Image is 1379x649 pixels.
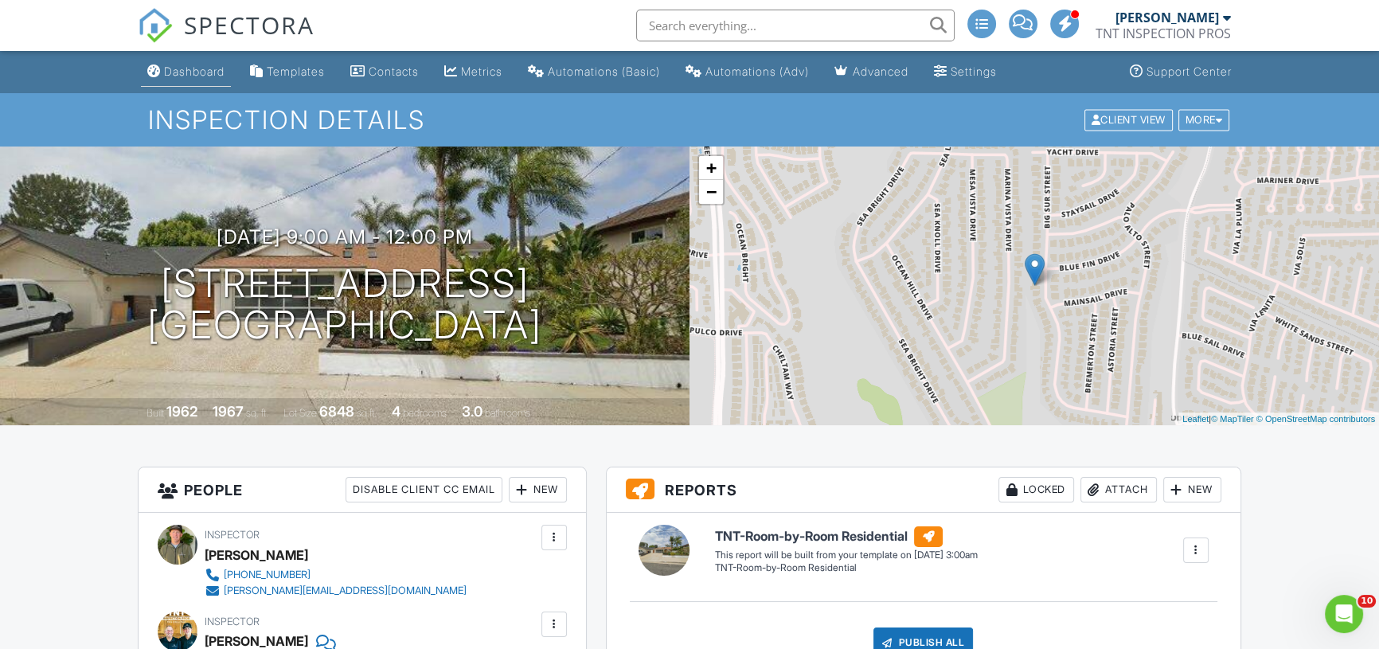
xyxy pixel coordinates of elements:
a: Automations (Basic) [522,57,666,87]
div: [PERSON_NAME][EMAIL_ADDRESS][DOMAIN_NAME] [224,584,467,597]
div: Settings [951,65,997,78]
a: Zoom out [699,180,723,204]
div: Templates [267,65,325,78]
span: bathrooms [485,407,530,419]
div: 1967 [213,403,244,420]
span: Inspector [205,616,260,627]
span: Inspector [205,529,260,541]
span: Built [146,407,164,419]
div: Client View [1084,109,1173,131]
a: Client View [1083,113,1177,125]
a: Advanced [828,57,915,87]
h3: Reports [607,467,1240,513]
span: sq.ft. [357,407,377,419]
span: sq. ft. [246,407,268,419]
div: Automations (Basic) [548,65,660,78]
div: 6848 [319,403,354,420]
span: SPECTORA [184,8,314,41]
a: [PERSON_NAME][EMAIL_ADDRESS][DOMAIN_NAME] [205,583,467,599]
div: More [1178,109,1230,131]
h3: [DATE] 9:00 am - 12:00 pm [217,226,473,248]
div: TNT INSPECTION PROS [1096,25,1231,41]
a: © MapTiler [1211,414,1254,424]
h1: Inspection Details [148,106,1231,134]
a: © OpenStreetMap contributors [1256,414,1375,424]
h1: [STREET_ADDRESS] [GEOGRAPHIC_DATA] [147,263,542,347]
span: 10 [1358,595,1376,608]
div: Contacts [369,65,419,78]
div: [PERSON_NAME] [205,543,308,567]
div: Support Center [1147,65,1232,78]
div: 1962 [166,403,197,420]
div: Disable Client CC Email [346,477,502,502]
h3: People [139,467,585,513]
a: Contacts [344,57,425,87]
div: 4 [392,403,400,420]
div: New [1163,477,1221,502]
a: Templates [244,57,331,87]
div: TNT-Room-by-Room Residential [715,561,978,575]
input: Search everything... [636,10,955,41]
span: Lot Size [283,407,317,419]
span: bedrooms [403,407,447,419]
div: Metrics [461,65,502,78]
a: Dashboard [141,57,231,87]
div: [PERSON_NAME] [1115,10,1219,25]
a: Leaflet [1182,414,1209,424]
iframe: Intercom live chat [1325,595,1363,633]
a: Metrics [438,57,509,87]
div: This report will be built from your template on [DATE] 3:00am [715,549,978,561]
div: Automations (Adv) [705,65,809,78]
a: SPECTORA [138,22,314,55]
div: Locked [998,477,1074,502]
a: Settings [928,57,1003,87]
a: Zoom in [699,156,723,180]
img: The Best Home Inspection Software - Spectora [138,8,173,43]
div: Attach [1080,477,1157,502]
div: New [509,477,567,502]
div: Dashboard [164,65,225,78]
div: Advanced [853,65,908,78]
div: [PHONE_NUMBER] [224,569,311,581]
a: Support Center [1123,57,1238,87]
a: Automations (Advanced) [679,57,815,87]
a: [PHONE_NUMBER] [205,567,467,583]
h6: TNT-Room-by-Room Residential [715,526,978,547]
div: | [1178,412,1379,426]
div: 3.0 [462,403,482,420]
